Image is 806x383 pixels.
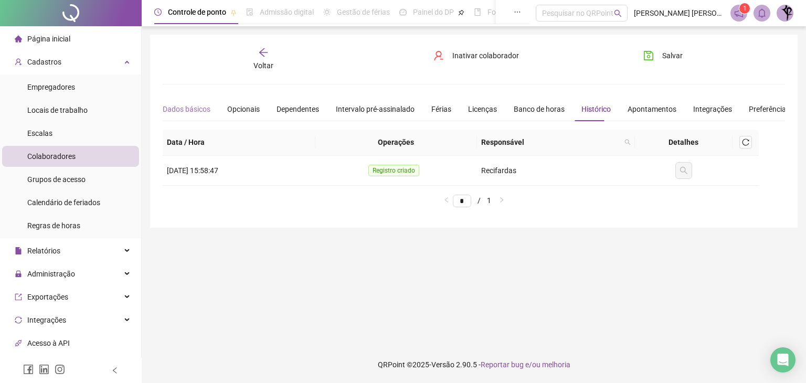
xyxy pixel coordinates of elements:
span: notification [734,8,744,18]
span: search [622,134,633,150]
span: search [624,139,631,145]
span: file-done [246,8,253,16]
div: Dependentes [277,103,319,115]
span: right [499,197,505,203]
div: Preferências [749,103,790,115]
span: facebook [23,364,34,375]
div: Integrações [693,103,732,115]
span: Exportações [27,293,68,301]
span: Escalas [27,129,52,137]
span: / [478,196,481,205]
span: save [643,50,654,61]
span: user-delete [433,50,444,61]
span: Página inicial [27,35,70,43]
button: right [495,194,508,207]
span: Grupos de acesso [27,175,86,184]
img: 91745 [777,5,793,21]
span: bell [757,8,767,18]
li: Próxima página [495,194,508,207]
span: Reportar bug e/ou melhoria [481,360,570,369]
span: Inativar colaborador [452,50,519,61]
span: Responsável [481,136,620,148]
span: Cadastros [27,58,61,66]
span: left [111,367,119,374]
td: Recifardas [477,156,635,186]
span: clock-circle [154,8,162,16]
span: Salvar [662,50,683,61]
th: Operações [315,130,477,156]
button: Inativar colaborador [426,47,527,64]
span: Controle de ponto [168,8,226,16]
span: Painel do DP [413,8,454,16]
span: home [15,35,22,42]
th: Detalhes [635,130,733,156]
span: Versão [431,360,454,369]
span: search [614,9,622,17]
sup: 1 [739,3,750,14]
div: Open Intercom Messenger [770,347,796,373]
span: reload [742,139,749,146]
div: Intervalo pré-assinalado [336,103,415,115]
span: Integrações [27,316,66,324]
span: Folha de pagamento [487,8,555,16]
span: Calendário de feriados [27,198,100,207]
span: dashboard [399,8,407,16]
span: Acesso à API [27,339,70,347]
span: Colaboradores [27,152,76,161]
span: linkedin [39,364,49,375]
span: lock [15,270,22,278]
th: Data / Hora [163,130,315,156]
span: sync [15,316,22,324]
div: Férias [431,103,451,115]
span: Relatórios [27,247,60,255]
span: left [443,197,450,203]
button: Salvar [635,47,691,64]
span: [PERSON_NAME] [PERSON_NAME] - Recifardas [634,7,724,19]
span: Regras de horas [27,221,80,230]
span: export [15,293,22,301]
span: file [15,247,22,254]
footer: QRPoint © 2025 - 2.90.5 - [142,346,806,383]
span: 1 [743,5,747,12]
div: Banco de horas [514,103,565,115]
span: Empregadores [27,83,75,91]
span: Gestão de férias [337,8,390,16]
div: Histórico [581,103,611,115]
div: Apontamentos [628,103,676,115]
li: Página anterior [440,194,453,207]
span: ellipsis [514,8,521,16]
span: book [474,8,481,16]
span: api [15,339,22,347]
span: arrow-left [258,47,269,58]
span: Registro criado [368,165,419,176]
div: Opcionais [227,103,260,115]
button: left [440,194,453,207]
span: Admissão digital [260,8,314,16]
span: Voltar [253,61,273,70]
li: 1/1 [453,194,491,207]
span: pushpin [230,9,237,16]
span: user-add [15,58,22,66]
td: [DATE] 15:58:47 [163,156,315,186]
span: instagram [55,364,65,375]
div: Licenças [468,103,497,115]
span: pushpin [458,9,464,16]
span: Administração [27,270,75,278]
span: Locais de trabalho [27,106,88,114]
div: Dados básicos [163,103,210,115]
span: sun [323,8,331,16]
